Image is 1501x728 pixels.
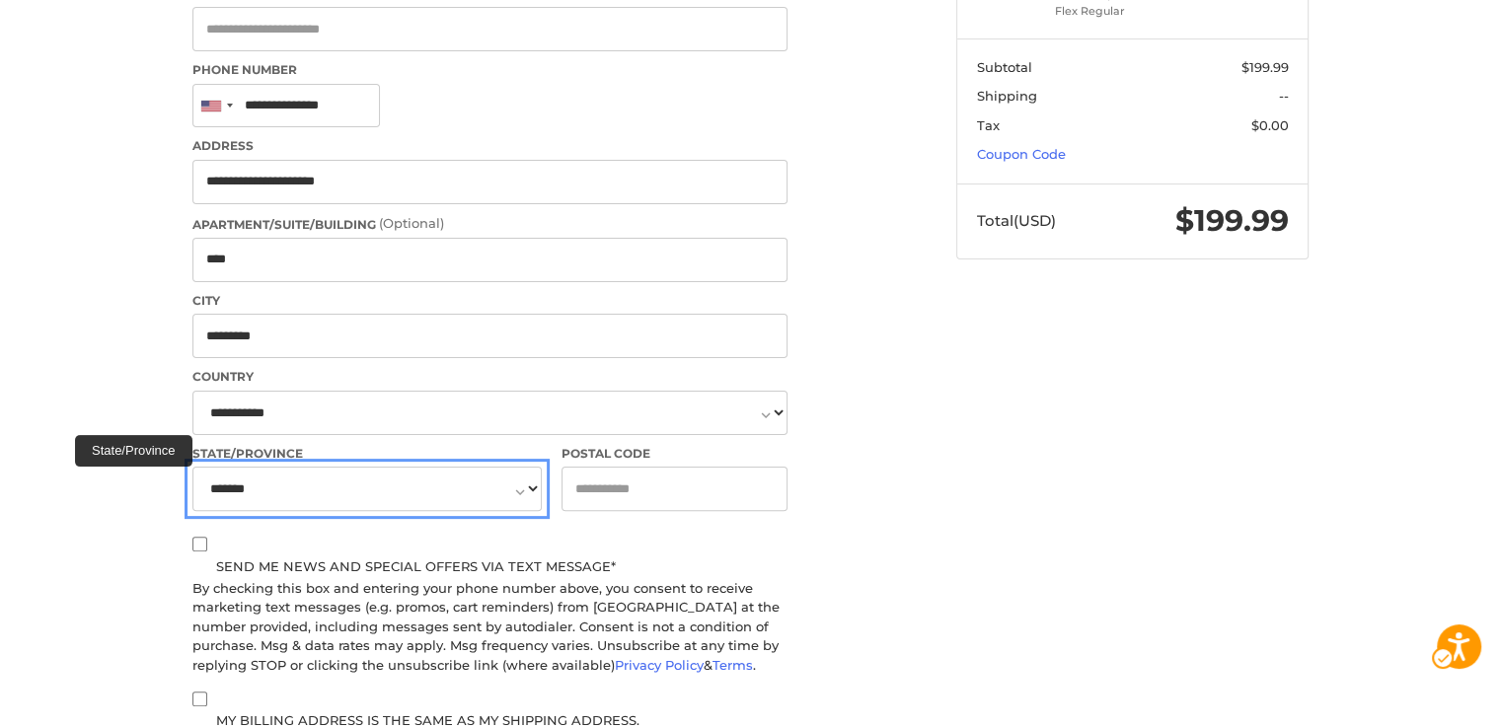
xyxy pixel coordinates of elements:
input: Apartment/Suite/Building (Optional) [192,238,788,282]
span: $0.00 [1251,117,1289,133]
label: Phone Number [192,61,788,79]
input: Phone Number. +1 201-555-0123 [192,84,380,128]
a: Privacy Policy [615,657,704,673]
a: Coupon Code [977,146,1066,162]
span: Subtotal [977,59,1032,75]
span: -- [1279,88,1289,104]
iframe: Google Iframe | Google Customer Reviews [1338,675,1501,728]
input: Address [192,160,788,204]
label: Address [192,137,788,155]
input: Send me news and special offers via text message* [192,537,207,551]
label: City [192,292,788,310]
select: State/Province [192,467,542,511]
input: City [192,314,788,358]
label: Apartment/Suite/Building [192,214,788,234]
label: My billing address is the same as my shipping address. [192,712,788,728]
span: $199.99 [1241,59,1289,75]
span: Total (USD) [977,211,1056,230]
select: Country [192,391,788,435]
label: Postal Code [562,445,788,463]
a: Terms [713,657,753,673]
small: (Optional) [379,215,444,231]
label: Country [192,368,788,386]
input: Postal Code [562,467,788,511]
span: Shipping [977,88,1037,104]
input: Company Name (Optional) [192,7,788,51]
div: United States: +1 [193,85,239,127]
li: Flex Regular [1055,3,1206,20]
input: My billing address is the same as my shipping address. [192,692,207,706]
label: Send me news and special offers via text message* [192,558,788,574]
label: State/Province [192,445,542,463]
div: By checking this box and entering your phone number above, you consent to receive marketing text ... [192,579,788,676]
span: Tax [977,117,1000,133]
span: $199.99 [1175,202,1289,239]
